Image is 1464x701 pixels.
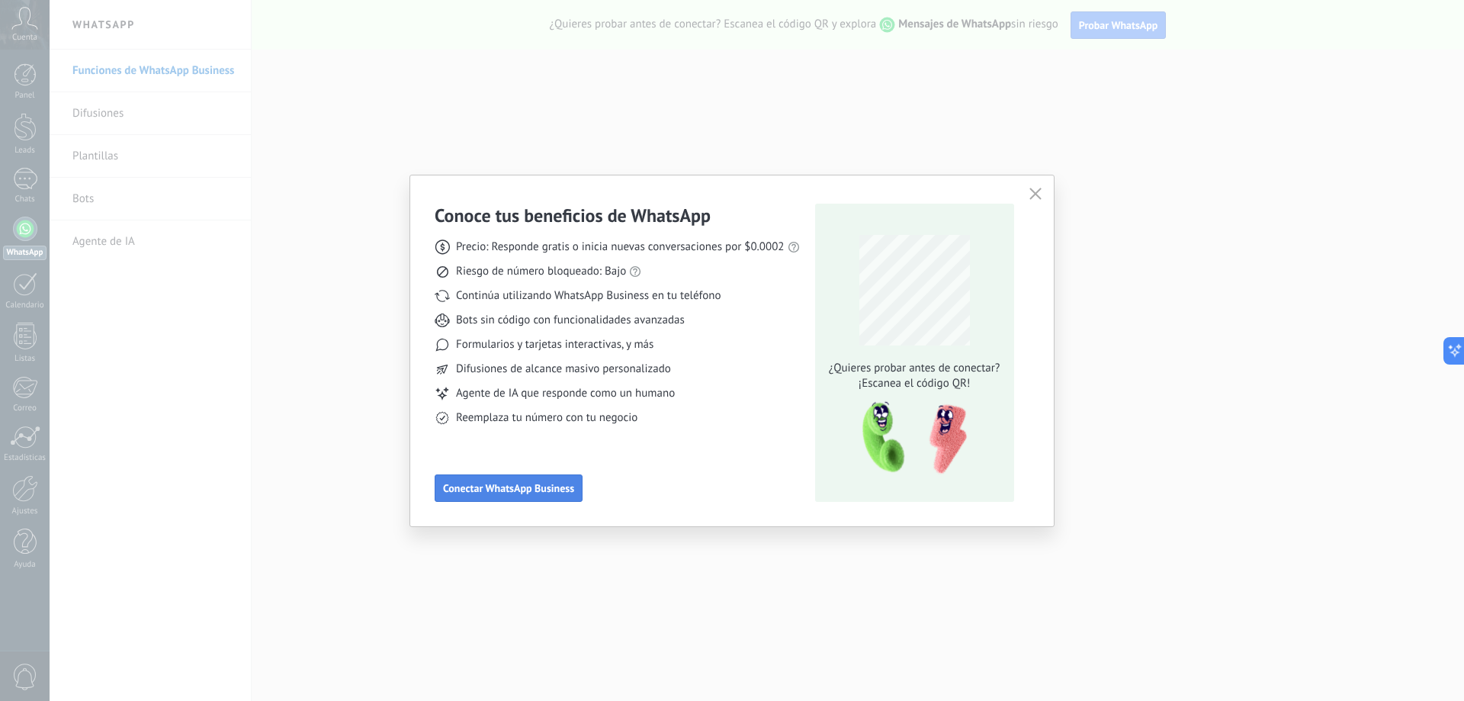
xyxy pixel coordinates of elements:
span: Conectar WhatsApp Business [443,483,574,494]
h3: Conoce tus beneficios de WhatsApp [435,204,711,227]
span: Precio: Responde gratis o inicia nuevas conversaciones por $0.0002 [456,240,785,255]
span: Difusiones de alcance masivo personalizado [456,362,671,377]
span: Formularios y tarjetas interactivas, y más [456,337,653,352]
span: Agente de IA que responde como un humano [456,386,675,401]
span: ¿Quieres probar antes de conectar? [824,361,1004,376]
span: Continúa utilizando WhatsApp Business en tu teléfono [456,288,721,304]
img: qr-pic-1x.png [849,397,970,479]
span: Bots sin código con funcionalidades avanzadas [456,313,685,328]
button: Conectar WhatsApp Business [435,474,583,502]
span: Riesgo de número bloqueado: Bajo [456,264,626,279]
span: ¡Escanea el código QR! [824,376,1004,391]
span: Reemplaza tu número con tu negocio [456,410,637,426]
